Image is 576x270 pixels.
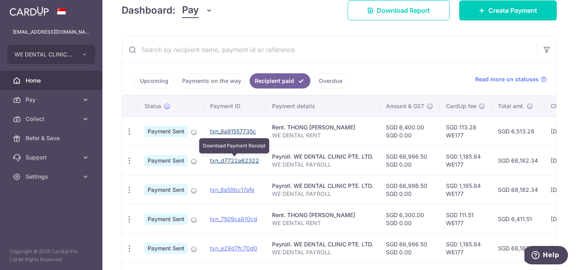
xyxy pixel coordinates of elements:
td: SGD 68,182.34 [492,175,544,204]
span: Read more on statuses [475,75,539,83]
td: SGD 6,300.00 SGD 0.00 [380,204,440,234]
p: WE DENTAL PAYROLL [272,161,373,169]
div: Payroll. WE DENTAL CLINIC PTE. LTD. [272,240,373,248]
span: Home [26,77,78,85]
span: Payment Sent [144,243,188,254]
td: SGD 1,185.84 WE177 [440,146,492,175]
span: Payment Sent [144,155,188,166]
img: CardUp [10,6,49,16]
iframe: Opens a widget where you can find more information [524,246,568,266]
a: txn_d7722a62322 [210,157,259,164]
span: Support [26,153,78,161]
span: Payment Sent [144,214,188,225]
a: Payments on the way [177,73,246,89]
th: Payment ID [204,96,266,117]
p: WE DENTAL PAYROLL [272,190,373,198]
td: SGD 66,996.50 SGD 0.00 [380,234,440,263]
td: SGD 68,182.34 [492,146,544,175]
span: Download Report [377,6,430,15]
span: CardUp fee [446,102,476,110]
div: Rent. THONG [PERSON_NAME] [272,211,373,219]
td: SGD 1,185.84 WE177 [440,234,492,263]
span: Refer & Save [26,134,78,142]
a: txn_e29d7fc70d0 [210,245,257,252]
a: Read more on statuses [475,75,547,83]
div: Payroll. WE DENTAL CLINIC PTE. LTD. [272,182,373,190]
td: SGD 6,411.51 [492,204,544,234]
span: Payment Sent [144,126,188,137]
th: Payment details [266,96,380,117]
span: Payment Sent [144,184,188,195]
div: Rent. THONG [PERSON_NAME] [272,123,373,131]
span: WE DENTAL CLINIC PTE. LTD. [14,50,74,58]
div: Payroll. WE DENTAL CLINIC PTE. LTD. [272,153,373,161]
td: SGD 68,182.34 [492,234,544,263]
span: Status [144,102,162,110]
td: SGD 66,996.50 SGD 0.00 [380,175,440,204]
td: SGD 66,996.50 SGD 0.00 [380,146,440,175]
p: WE DENTAL PAYROLL [272,248,373,256]
td: SGD 113.28 WE177 [440,117,492,146]
span: Pay [26,96,78,104]
input: Search by recipient name, payment id or reference [122,37,537,62]
button: Pay [182,3,213,18]
td: SGD 1,185.84 WE177 [440,175,492,204]
span: Collect [26,115,78,123]
p: WE DENTAL RENT [272,219,373,227]
button: WE DENTAL CLINIC PTE. LTD. [7,45,95,64]
span: Total amt. [498,102,524,110]
span: Pay [182,3,199,18]
a: Upcoming [135,73,174,89]
span: Amount & GST [386,102,424,110]
td: SGD 6,400.00 SGD 0.00 [380,117,440,146]
a: Overdue [314,73,348,89]
span: Settings [26,173,78,181]
p: WE DENTAL RENT [272,131,373,139]
span: Create Payment [488,6,537,15]
td: SGD 111.51 WE177 [440,204,492,234]
h4: Dashboard: [122,3,176,18]
td: SGD 6,513.28 [492,117,544,146]
a: txn_7509ca810cd [210,216,257,222]
a: Create Payment [459,0,557,20]
a: txn_6a59bc17afe [210,186,254,193]
p: [EMAIL_ADDRESS][DOMAIN_NAME] [13,28,90,36]
a: txn_9a91557735c [210,128,256,135]
a: Download Report [348,0,450,20]
a: Recipient paid [250,73,310,89]
div: Download Payment Receipt [199,138,269,153]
